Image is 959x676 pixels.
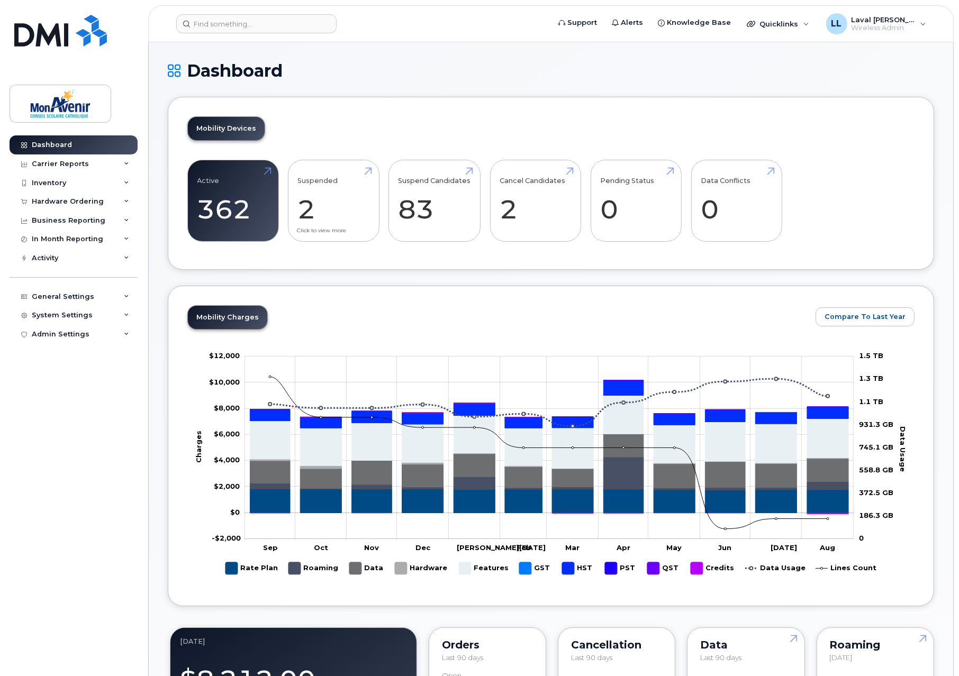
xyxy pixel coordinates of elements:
[859,443,893,451] tspan: 745.1 GB
[349,558,384,579] g: Data
[571,641,662,649] div: Cancellation
[459,558,509,579] g: Features
[859,511,893,519] tspan: 186.3 GB
[666,543,682,552] tspan: May
[195,431,203,463] tspan: Charges
[214,404,240,412] tspan: $8,000
[288,558,339,579] g: Roaming
[442,641,533,649] div: Orders
[859,465,893,474] tspan: 558.8 GB
[701,166,772,236] a: Data Conflicts 0
[745,558,806,579] g: Data Usage
[250,434,849,488] g: Data
[859,534,864,542] tspan: 0
[859,351,883,360] tspan: 1.5 TB
[212,534,241,542] tspan: -$2,000
[225,558,876,579] g: Legend
[314,543,329,552] tspan: Oct
[571,653,612,662] span: Last 90 days
[825,312,906,322] span: Compare To Last Year
[859,420,893,428] tspan: 931.3 GB
[214,482,240,490] g: $0
[718,543,731,552] tspan: Jun
[859,397,883,405] tspan: 1.1 TB
[500,166,571,236] a: Cancel Candidates 2
[180,637,407,646] div: August 2025
[197,166,269,236] a: Active 362
[600,166,672,236] a: Pending Status 0
[168,61,934,80] h1: Dashboard
[519,558,551,579] g: GST
[188,306,267,329] a: Mobility Charges
[647,558,680,579] g: QST
[399,166,471,236] a: Suspend Candidates 83
[605,558,637,579] g: PST
[565,543,580,552] tspan: Mar
[209,351,240,360] g: $0
[859,374,883,382] tspan: 1.3 TB
[225,558,278,579] g: Rate Plan
[899,426,908,472] tspan: Data Usage
[859,488,893,497] tspan: 372.5 GB
[188,117,265,140] a: Mobility Devices
[771,543,797,552] tspan: [DATE]
[820,543,836,552] tspan: Aug
[250,403,849,514] g: Credits
[209,351,240,360] tspan: $12,000
[830,641,921,649] div: Roaming
[250,457,849,490] g: Roaming
[230,508,240,516] tspan: $0
[562,558,594,579] g: HST
[700,641,791,649] div: Data
[214,404,240,412] g: $0
[263,543,278,552] tspan: Sep
[442,653,483,662] span: Last 90 days
[209,377,240,386] g: $0
[212,534,241,542] g: $0
[214,430,240,438] tspan: $6,000
[700,653,741,662] span: Last 90 days
[250,489,849,513] g: Rate Plan
[457,543,546,552] tspan: [PERSON_NAME][DATE]
[830,653,853,662] span: [DATE]
[214,455,240,464] tspan: $4,000
[209,377,240,386] tspan: $10,000
[415,543,431,552] tspan: Dec
[298,166,369,236] a: Suspended 2
[517,543,531,552] tspan: Feb
[214,482,240,490] tspan: $2,000
[214,430,240,438] g: $0
[616,543,630,552] tspan: Apr
[816,558,876,579] g: Lines Count
[214,455,240,464] g: $0
[395,558,448,579] g: Hardware
[691,558,735,579] g: Credits
[250,395,849,468] g: Features
[816,307,915,326] button: Compare To Last Year
[365,543,379,552] tspan: Nov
